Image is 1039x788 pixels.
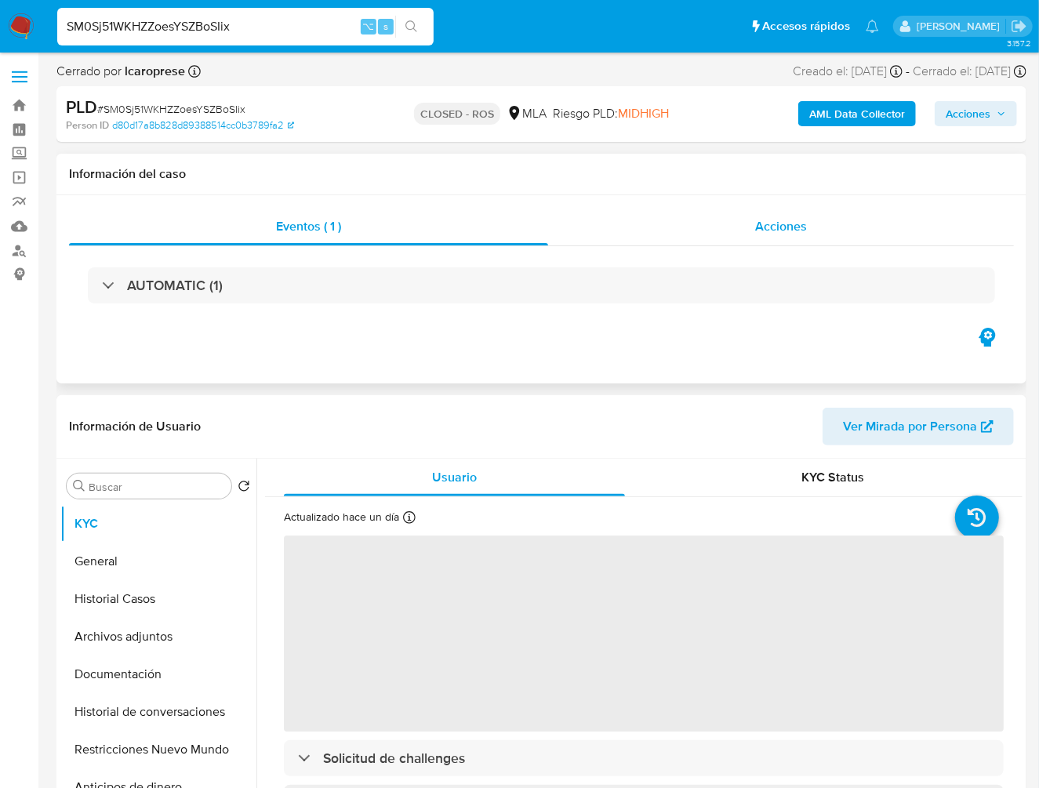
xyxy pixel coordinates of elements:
button: Volver al orden por defecto [238,480,250,497]
b: Person ID [66,118,109,133]
b: AML Data Collector [809,101,905,126]
button: search-icon [395,16,427,38]
h3: AUTOMATIC (1) [127,277,223,294]
button: Historial Casos [60,580,256,618]
span: Usuario [432,468,477,486]
span: Acciones [946,101,990,126]
h1: Información del caso [69,166,1014,182]
div: MLA [507,105,547,122]
span: Riesgo PLD: [553,105,669,122]
h1: Información de Usuario [69,419,201,434]
button: AML Data Collector [798,101,916,126]
span: KYC Status [802,468,865,486]
span: Ver Mirada por Persona [843,408,977,445]
button: Historial de conversaciones [60,693,256,731]
button: Archivos adjuntos [60,618,256,655]
h3: Solicitud de challenges [323,750,465,767]
span: s [383,19,388,34]
button: Ver Mirada por Persona [823,408,1014,445]
div: Cerrado el: [DATE] [913,63,1026,80]
b: PLD [66,94,97,119]
a: Notificaciones [866,20,879,33]
b: lcaroprese [122,62,185,80]
button: Buscar [73,480,85,492]
div: Solicitud de challenges [284,740,1004,776]
span: ⌥ [362,19,374,34]
button: General [60,543,256,580]
div: AUTOMATIC (1) [88,267,995,303]
span: Accesos rápidos [762,18,850,34]
button: Restricciones Nuevo Mundo [60,731,256,768]
span: # SM0Sj51WKHZZoesYSZBoSIix [97,101,245,117]
span: ‌ [284,536,1004,732]
input: Buscar usuario o caso... [57,16,434,37]
div: Creado el: [DATE] [793,63,903,80]
button: Acciones [935,101,1017,126]
a: Salir [1011,18,1027,34]
button: KYC [60,505,256,543]
p: CLOSED - ROS [414,103,500,125]
span: MIDHIGH [618,104,669,122]
p: Actualizado hace un día [284,510,399,525]
input: Buscar [89,480,225,494]
span: Cerrado por [56,63,185,80]
a: d80d17a8b828d89388514cc0b3789fa2 [112,118,294,133]
span: Eventos ( 1 ) [276,217,341,235]
span: Acciones [755,217,807,235]
span: - [906,63,910,80]
button: Documentación [60,655,256,693]
p: jessica.fukman@mercadolibre.com [917,19,1005,34]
